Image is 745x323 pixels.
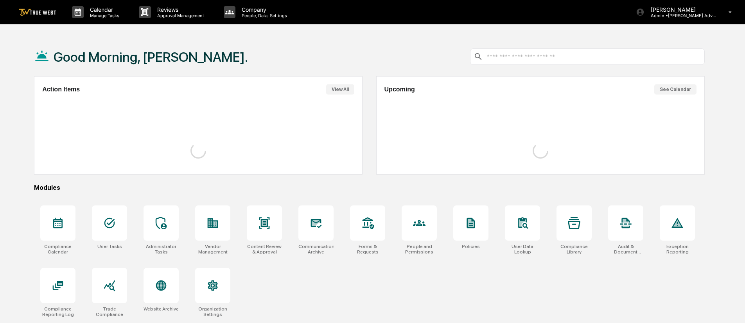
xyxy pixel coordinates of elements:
div: Policies [462,244,480,249]
h2: Action Items [42,86,80,93]
div: Content Review & Approval [247,244,282,255]
button: View All [326,84,354,95]
h1: Good Morning, [PERSON_NAME]. [54,49,248,65]
div: Administrator Tasks [144,244,179,255]
div: Vendor Management [195,244,230,255]
p: Reviews [151,6,208,13]
p: Approval Management [151,13,208,18]
div: Communications Archive [298,244,334,255]
div: People and Permissions [402,244,437,255]
div: Compliance Calendar [40,244,75,255]
img: logo [19,9,56,16]
div: Organization Settings [195,306,230,317]
p: [PERSON_NAME] [644,6,717,13]
p: Calendar [84,6,123,13]
div: User Data Lookup [505,244,540,255]
div: Modules [34,184,705,191]
div: Website Archive [144,306,179,312]
div: Compliance Reporting Log [40,306,75,317]
h2: Upcoming [384,86,415,93]
div: Forms & Requests [350,244,385,255]
div: Compliance Library [557,244,592,255]
p: Admin • [PERSON_NAME] Advisory Group [644,13,717,18]
div: Exception Reporting [660,244,695,255]
button: See Calendar [654,84,697,95]
p: Manage Tasks [84,13,123,18]
div: Audit & Document Logs [608,244,643,255]
div: Trade Compliance [92,306,127,317]
p: Company [235,6,291,13]
p: People, Data, Settings [235,13,291,18]
div: User Tasks [97,244,122,249]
